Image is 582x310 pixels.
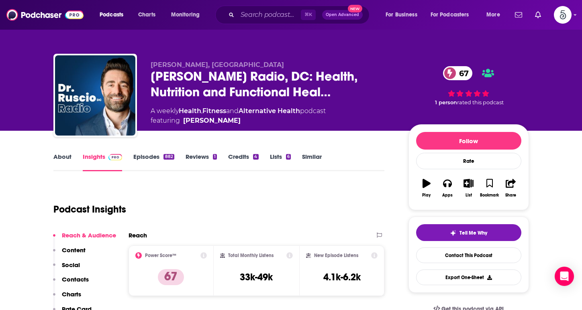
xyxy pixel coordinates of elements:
[138,9,155,20] span: Charts
[408,61,529,111] div: 67 1 personrated this podcast
[466,193,472,198] div: List
[183,116,241,126] a: Dr. Michael Ruscio
[500,174,521,203] button: Share
[53,276,89,290] button: Contacts
[239,107,300,115] a: Alternative Health
[532,8,544,22] a: Show notifications dropdown
[62,231,116,239] p: Reach & Audience
[480,193,499,198] div: Bookmark
[323,271,361,283] h3: 4.1k-6.2k
[425,8,481,21] button: open menu
[431,9,469,20] span: For Podcasters
[422,193,431,198] div: Play
[53,231,116,246] button: Reach & Audience
[416,224,521,241] button: tell me why sparkleTell Me Why
[458,174,479,203] button: List
[53,261,80,276] button: Social
[479,174,500,203] button: Bookmark
[348,5,362,12] span: New
[133,8,160,21] a: Charts
[151,61,284,69] span: [PERSON_NAME], [GEOGRAPHIC_DATA]
[554,6,572,24] img: User Profile
[6,7,84,22] img: Podchaser - Follow, Share and Rate Podcasts
[253,154,258,160] div: 4
[108,154,123,160] img: Podchaser Pro
[416,153,521,169] div: Rate
[62,246,86,254] p: Content
[53,153,71,171] a: About
[133,153,174,171] a: Episodes882
[53,246,86,261] button: Content
[62,276,89,283] p: Contacts
[171,9,200,20] span: Monitoring
[301,10,316,20] span: ⌘ K
[226,107,239,115] span: and
[53,203,126,215] h1: Podcast Insights
[386,9,417,20] span: For Business
[158,269,184,285] p: 67
[416,247,521,263] a: Contact This Podcast
[435,99,457,105] span: 1 person
[450,230,456,236] img: tell me why sparkle
[145,253,176,258] h2: Power Score™
[554,6,572,24] button: Show profile menu
[53,290,81,305] button: Charts
[151,106,326,126] div: A weekly podcast
[223,6,377,24] div: Search podcasts, credits, & more...
[62,290,81,298] p: Charts
[481,8,510,21] button: open menu
[179,107,201,115] a: Health
[416,174,437,203] button: Play
[228,153,258,171] a: Credits4
[437,174,458,203] button: Apps
[201,107,202,115] span: ,
[302,153,322,171] a: Similar
[555,267,574,286] div: Open Intercom Messenger
[314,253,358,258] h2: New Episode Listens
[512,8,525,22] a: Show notifications dropdown
[326,13,359,17] span: Open Advanced
[322,10,363,20] button: Open AdvancedNew
[186,153,217,171] a: Reviews1
[457,99,504,105] span: rated this podcast
[62,261,80,269] p: Social
[202,107,226,115] a: Fitness
[55,55,135,136] img: Dr. Ruscio Radio, DC: Health, Nutrition and Functional Healthcare
[554,6,572,24] span: Logged in as Spiral5-G2
[228,253,274,258] h2: Total Monthly Listens
[83,153,123,171] a: InsightsPodchaser Pro
[416,269,521,285] button: Export One-Sheet
[459,230,487,236] span: Tell Me Why
[94,8,134,21] button: open menu
[237,8,301,21] input: Search podcasts, credits, & more...
[163,154,174,160] div: 882
[240,271,273,283] h3: 33k-49k
[213,154,217,160] div: 1
[270,153,291,171] a: Lists6
[380,8,427,21] button: open menu
[286,154,291,160] div: 6
[442,193,453,198] div: Apps
[100,9,123,20] span: Podcasts
[416,132,521,150] button: Follow
[443,66,473,80] a: 67
[151,116,326,126] span: featuring
[129,231,147,239] h2: Reach
[505,193,516,198] div: Share
[165,8,210,21] button: open menu
[486,9,500,20] span: More
[451,66,473,80] span: 67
